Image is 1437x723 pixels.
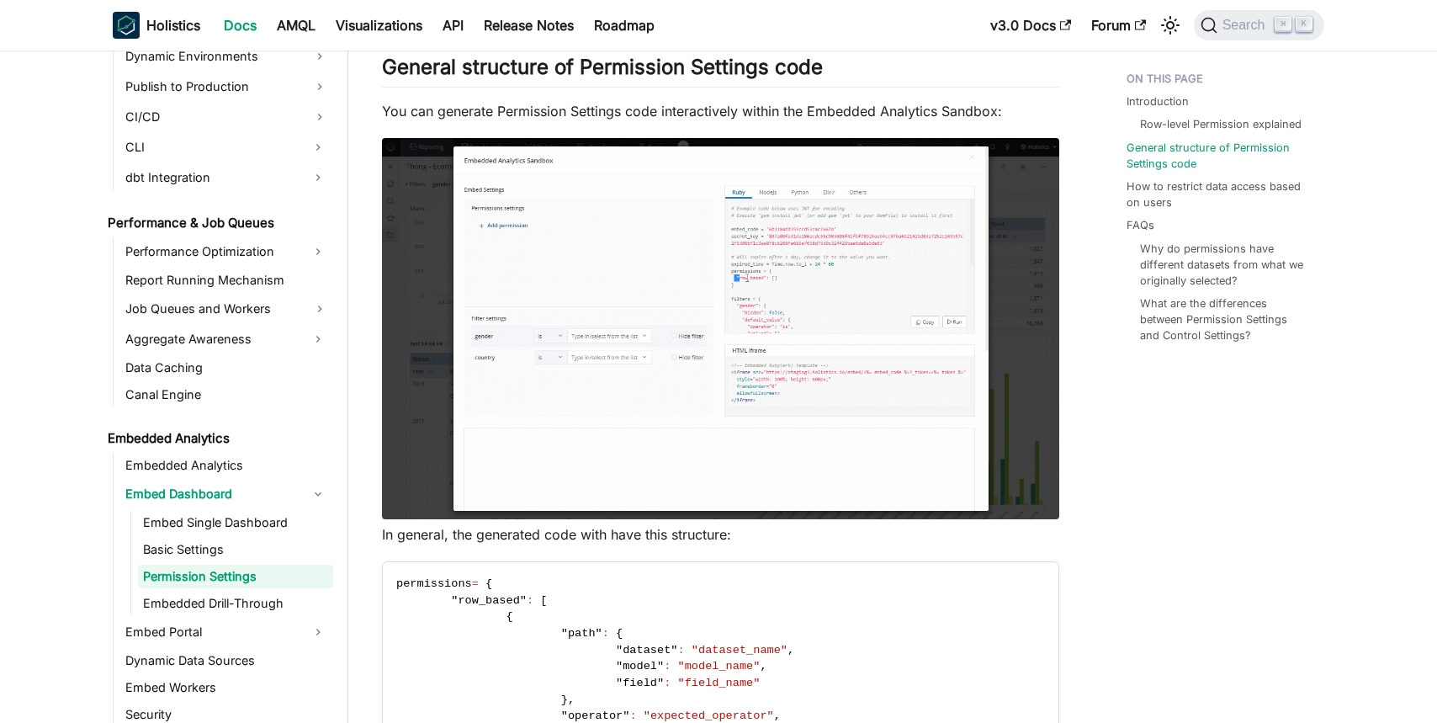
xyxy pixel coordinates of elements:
[303,238,333,265] button: Expand sidebar category 'Performance Optimization'
[616,660,664,672] span: "model"
[303,326,333,353] button: Expand sidebar category 'Aggregate Awareness'
[120,454,333,477] a: Embedded Analytics
[677,644,684,657] span: :
[1127,140,1314,172] a: General structure of Permission Settings code
[540,594,547,607] span: [
[561,627,602,640] span: "path"
[103,211,333,235] a: Performance & Job Queues
[120,104,333,130] a: CI/CD
[382,524,1059,545] p: In general, the generated code with have this structure:
[787,644,794,657] span: ,
[692,644,787,657] span: "dataset_name"
[1127,93,1189,109] a: Introduction
[138,565,333,588] a: Permission Settings
[120,295,333,322] a: Job Queues and Workers
[584,12,665,39] a: Roadmap
[138,538,333,561] a: Basic Settings
[120,268,333,292] a: Report Running Mechanism
[616,644,677,657] span: "dataset"
[664,660,671,672] span: :
[1157,12,1184,39] button: Switch between dark and light mode (currently light mode)
[1127,178,1314,210] a: How to restrict data access based on users
[120,326,303,353] a: Aggregate Awareness
[980,12,1081,39] a: v3.0 Docs
[1081,12,1156,39] a: Forum
[120,676,333,699] a: Embed Workers
[120,134,303,161] a: CLI
[267,12,326,39] a: AMQL
[774,710,781,722] span: ,
[506,610,513,623] span: {
[303,164,333,191] button: Expand sidebar category 'dbt Integration'
[120,481,303,508] a: Embed Dashboard
[113,12,200,39] a: HolisticsHolistics
[474,12,584,39] a: Release Notes
[1275,17,1291,32] kbd: ⌘
[326,12,432,39] a: Visualizations
[214,12,267,39] a: Docs
[303,481,333,508] button: Collapse sidebar category 'Embed Dashboard'
[120,238,303,265] a: Performance Optimization
[1140,116,1302,132] a: Row-level Permission explained
[303,134,333,161] button: Expand sidebar category 'CLI'
[1140,241,1307,290] a: Why do permissions have different datasets from what we originally selected?
[602,627,609,640] span: :
[138,592,333,615] a: Embedded Drill-Through
[1217,18,1275,33] span: Search
[96,51,348,723] nav: Docs sidebar
[396,577,472,590] span: permissions
[629,710,636,722] span: :
[1194,10,1324,40] button: Search (Command+K)
[568,694,575,706] span: ,
[303,619,333,646] button: Expand sidebar category 'Embed Portal'
[382,138,1059,519] img: Permission Settings
[120,164,303,191] a: dbt Integration
[678,677,761,689] span: "field_name"
[616,677,664,689] span: "field"
[120,356,333,380] a: Data Caching
[382,55,1059,87] h2: General structure of Permission Settings code
[432,12,474,39] a: API
[1127,217,1154,233] a: FAQs
[678,660,761,672] span: "model_name"
[644,710,774,722] span: "expected_operator"
[113,12,140,39] img: Holistics
[664,677,671,689] span: :
[1140,295,1307,344] a: What are the differences between Permission Settings and Control Settings?
[138,511,333,534] a: Embed Single Dashboard
[120,383,333,407] a: Canal Engine
[120,73,333,100] a: Publish to Production
[616,627,623,640] span: {
[120,43,333,70] a: Dynamic Environments
[382,101,1059,121] p: You can generate Permission Settings code interactively within the Embedded Analytics Sandbox:
[485,577,492,590] span: {
[451,594,527,607] span: "row_based"
[120,649,333,672] a: Dynamic Data Sources
[103,427,333,450] a: Embedded Analytics
[1296,17,1312,32] kbd: K
[527,594,533,607] span: :
[561,694,568,706] span: }
[561,710,630,722] span: "operator"
[120,619,303,646] a: Embed Portal
[472,577,479,590] span: =
[146,15,200,35] b: Holistics
[760,660,766,672] span: ,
